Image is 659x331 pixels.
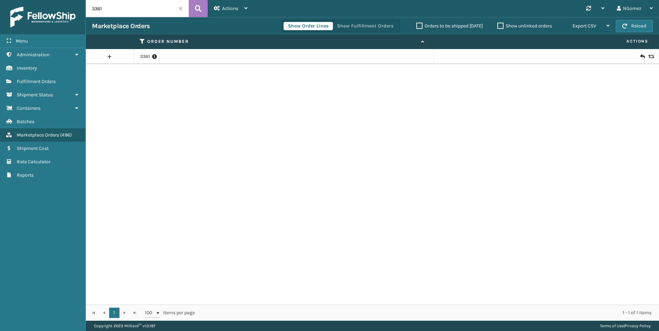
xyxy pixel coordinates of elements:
[145,308,195,318] span: items per page
[17,105,41,111] span: Containers
[60,132,72,138] span: ( 496 )
[109,308,119,318] a: 1
[17,65,37,71] span: Inventory
[333,22,398,30] button: Show Fulfillment Orders
[284,22,333,30] button: Show Order Lines
[17,92,53,98] span: Shipment Status
[10,7,76,27] img: logo
[94,321,155,331] p: Copyright 2023 Milliard™ v 1.0.187
[92,22,150,30] h3: Marketplace Orders
[648,54,652,59] i: Replace
[145,309,155,316] span: 100
[640,53,644,60] i: Create Return Label
[222,5,238,11] span: Actions
[497,23,552,29] label: Show unlinked orders
[17,145,49,151] span: Shipment Cost
[205,309,651,316] div: 1 - 1 of 1 items
[16,38,28,44] span: Menu
[17,159,50,165] span: Rate Calculator
[17,52,49,58] span: Administration
[616,20,653,32] button: Reload
[140,53,150,60] a: 3361
[573,23,596,29] span: Export CSV
[147,38,418,45] label: Order Number
[17,172,34,178] span: Reports
[17,119,34,125] span: Batches
[416,23,483,29] label: Orders to be shipped [DATE]
[17,79,56,84] span: Fulfillment Orders
[17,132,59,138] span: Marketplace Orders
[433,36,652,47] span: Actions
[625,323,651,328] a: Privacy Policy
[600,323,624,328] a: Terms of Use
[600,321,651,331] div: |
